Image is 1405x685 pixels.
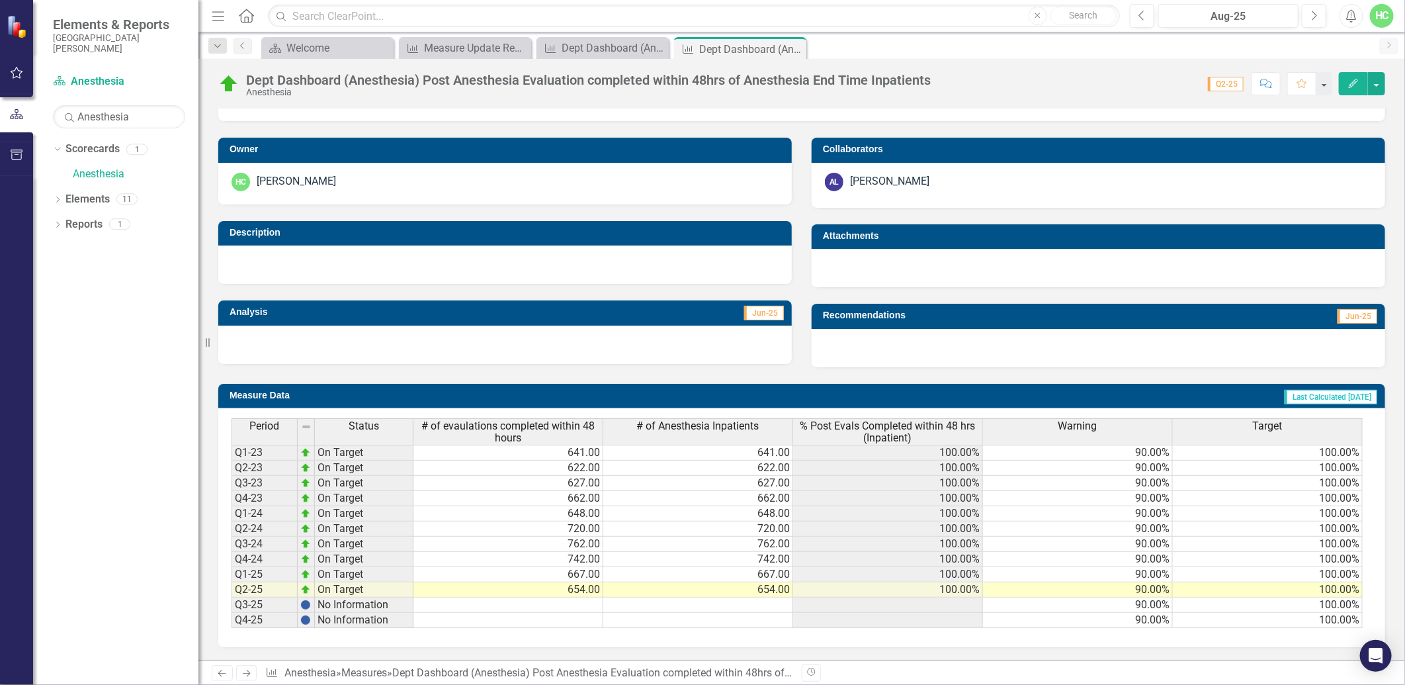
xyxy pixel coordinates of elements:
img: 8DAGhfEEPCf229AAAAAElFTkSuQmCC [301,422,312,432]
td: 622.00 [603,461,793,476]
div: HC [1370,4,1394,28]
span: Q2-25 [1208,77,1244,91]
td: On Target [315,522,413,537]
div: Dept Dashboard (Anesthesia) - Total Surgical QA sheets received vs total case count (Contract) [562,40,665,56]
td: 100.00% [793,461,983,476]
td: 100.00% [793,552,983,567]
span: Search [1069,10,1097,21]
td: On Target [315,552,413,567]
div: [PERSON_NAME] [257,174,336,189]
td: 627.00 [413,476,603,491]
td: On Target [315,445,413,461]
td: 100.00% [1173,522,1363,537]
td: Q1-24 [232,506,298,522]
td: Q3-23 [232,476,298,491]
a: Elements [65,192,110,207]
div: HC [232,173,250,191]
td: 654.00 [413,582,603,598]
td: 641.00 [603,445,793,461]
h3: Recommendations [823,310,1195,320]
td: 100.00% [1173,445,1363,461]
td: 100.00% [1173,582,1363,598]
td: No Information [315,613,413,628]
div: 11 [116,194,138,205]
td: 100.00% [1173,613,1363,628]
td: 90.00% [983,461,1173,476]
td: On Target [315,476,413,491]
img: zOikAAAAAElFTkSuQmCC [300,584,311,595]
small: [GEOGRAPHIC_DATA][PERSON_NAME] [53,32,185,54]
td: Q4-24 [232,552,298,567]
td: 662.00 [603,491,793,506]
img: zOikAAAAAElFTkSuQmCC [300,493,311,504]
td: 100.00% [1173,598,1363,613]
a: Measures [341,666,387,679]
div: Dept Dashboard (Anesthesia) Post Anesthesia Evaluation completed within 48hrs of Anesthesia End T... [246,73,931,87]
img: BgCOk07PiH71IgAAAABJRU5ErkJggg== [300,615,311,625]
div: Measure Update Report [424,40,528,56]
img: zOikAAAAAElFTkSuQmCC [300,524,311,534]
div: Aug-25 [1163,9,1294,24]
td: Q2-23 [232,461,298,476]
td: 100.00% [793,491,983,506]
td: On Target [315,582,413,598]
td: 90.00% [983,476,1173,491]
img: zOikAAAAAElFTkSuQmCC [300,478,311,488]
img: On Target [218,73,239,95]
a: Anesthesia [73,167,198,182]
span: Elements & Reports [53,17,185,32]
td: Q3-24 [232,537,298,552]
span: Last Calculated [DATE] [1285,390,1377,404]
img: zOikAAAAAElFTkSuQmCC [300,539,311,549]
td: 720.00 [603,522,793,537]
td: 90.00% [983,491,1173,506]
button: Aug-25 [1158,4,1299,28]
td: 90.00% [983,445,1173,461]
td: On Target [315,491,413,506]
a: Measure Update Report [402,40,528,56]
span: # of Anesthesia Inpatients [637,420,759,432]
div: 1 [109,219,130,230]
td: 100.00% [1173,461,1363,476]
img: zOikAAAAAElFTkSuQmCC [300,569,311,580]
td: 100.00% [793,582,983,598]
div: Welcome [286,40,390,56]
td: 762.00 [413,537,603,552]
input: Search ClearPoint... [268,5,1120,28]
td: 100.00% [1173,537,1363,552]
td: 622.00 [413,461,603,476]
td: 654.00 [603,582,793,598]
td: 90.00% [983,582,1173,598]
span: # of evaulations completed within 48 hours [416,420,600,443]
a: Welcome [265,40,390,56]
td: 667.00 [413,567,603,582]
a: Anesthesia [284,666,336,679]
span: Jun-25 [744,306,784,320]
div: Dept Dashboard (Anesthesia) Post Anesthesia Evaluation completed within 48hrs of Anesthesia End T... [392,666,935,679]
img: zOikAAAAAElFTkSuQmCC [300,554,311,565]
img: zOikAAAAAElFTkSuQmCC [300,463,311,473]
img: zOikAAAAAElFTkSuQmCC [300,447,311,458]
span: Jun-25 [1338,309,1377,324]
span: Period [250,420,280,432]
td: 90.00% [983,567,1173,582]
td: 641.00 [413,445,603,461]
span: % Post Evals Completed within 48 hrs (Inpatient) [796,420,980,443]
td: 720.00 [413,522,603,537]
a: Anesthesia [53,74,185,89]
div: AL [825,173,843,191]
a: Reports [65,217,103,232]
button: Search [1050,7,1117,25]
td: 100.00% [1173,491,1363,506]
a: Dept Dashboard (Anesthesia) - Total Surgical QA sheets received vs total case count (Contract) [540,40,665,56]
h3: Owner [230,144,785,154]
td: 90.00% [983,552,1173,567]
div: » » [265,666,792,681]
td: On Target [315,537,413,552]
td: 667.00 [603,567,793,582]
td: Q4-25 [232,613,298,628]
td: 100.00% [1173,567,1363,582]
td: 100.00% [793,567,983,582]
h3: Analysis [230,307,497,317]
td: 90.00% [983,522,1173,537]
